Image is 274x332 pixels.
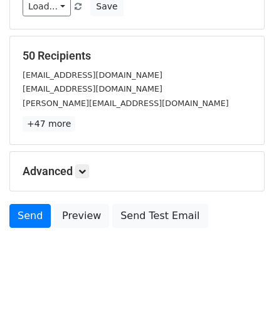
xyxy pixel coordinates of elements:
[23,116,75,132] a: +47 more
[23,49,251,63] h5: 50 Recipients
[23,99,229,108] small: [PERSON_NAME][EMAIL_ADDRESS][DOMAIN_NAME]
[112,204,208,228] a: Send Test Email
[54,204,109,228] a: Preview
[211,272,274,332] iframe: Chat Widget
[23,164,251,178] h5: Advanced
[23,70,162,80] small: [EMAIL_ADDRESS][DOMAIN_NAME]
[23,84,162,94] small: [EMAIL_ADDRESS][DOMAIN_NAME]
[9,204,51,228] a: Send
